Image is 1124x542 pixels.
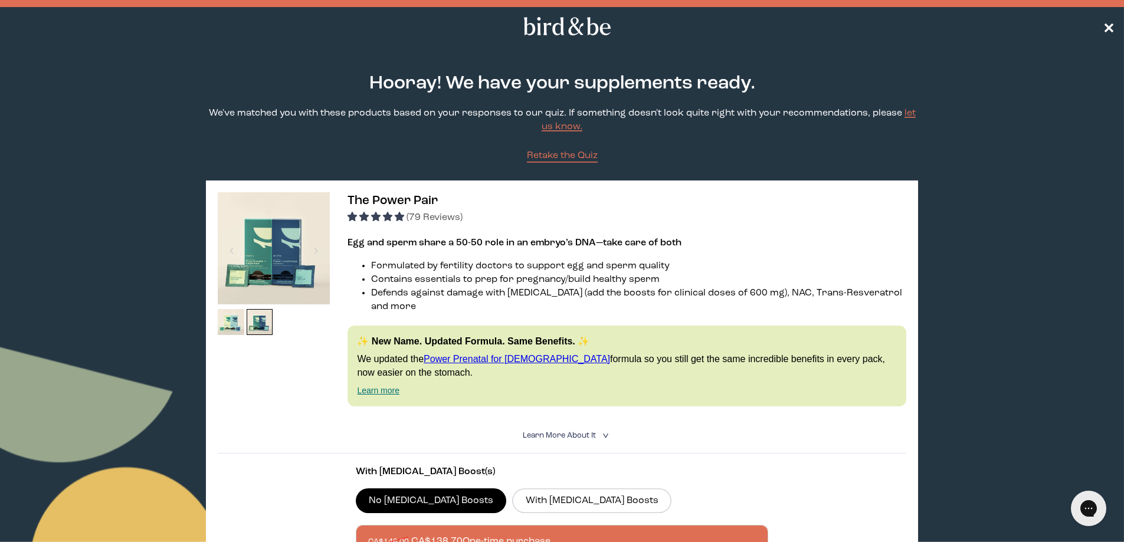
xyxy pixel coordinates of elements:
[371,273,906,287] li: Contains essentials to prep for pregnancy/build healthy sperm
[599,432,610,439] i: <
[542,109,916,132] a: let us know.
[348,238,681,248] strong: Egg and sperm share a 50-50 role in an embryo’s DNA—take care of both
[371,287,906,314] li: Defends against damage with [MEDICAL_DATA] (add the boosts for clinical doses of 600 mg), NAC, Tr...
[1103,19,1115,34] span: ✕
[247,309,273,336] img: thumbnail image
[527,151,598,160] span: Retake the Quiz
[357,336,589,346] strong: ✨ New Name. Updated Formula. Same Benefits. ✨
[349,70,776,97] h2: Hooray! We have your supplements ready.
[357,353,896,379] p: We updated the formula so you still get the same incredible benefits in every pack, now easier on...
[523,432,596,439] span: Learn More About it
[357,386,399,395] a: Learn more
[424,354,610,364] a: Power Prenatal for [DEMOGRAPHIC_DATA]
[348,213,407,222] span: 4.92 stars
[1103,16,1115,37] a: ✕
[371,259,906,273] li: Formulated by fertility doctors to support egg and sperm quality
[523,430,602,441] summary: Learn More About it <
[348,195,438,207] span: The Power Pair
[356,488,507,513] label: No [MEDICAL_DATA] Boosts
[407,213,463,222] span: (79 Reviews)
[527,149,598,163] a: Retake the Quiz
[512,488,671,513] label: With [MEDICAL_DATA] Boosts
[1065,487,1112,530] iframe: Gorgias live chat messenger
[218,309,244,336] img: thumbnail image
[206,107,917,134] p: We've matched you with these products based on your responses to our quiz. If something doesn't l...
[218,192,330,304] img: thumbnail image
[356,465,769,479] p: With [MEDICAL_DATA] Boost(s)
